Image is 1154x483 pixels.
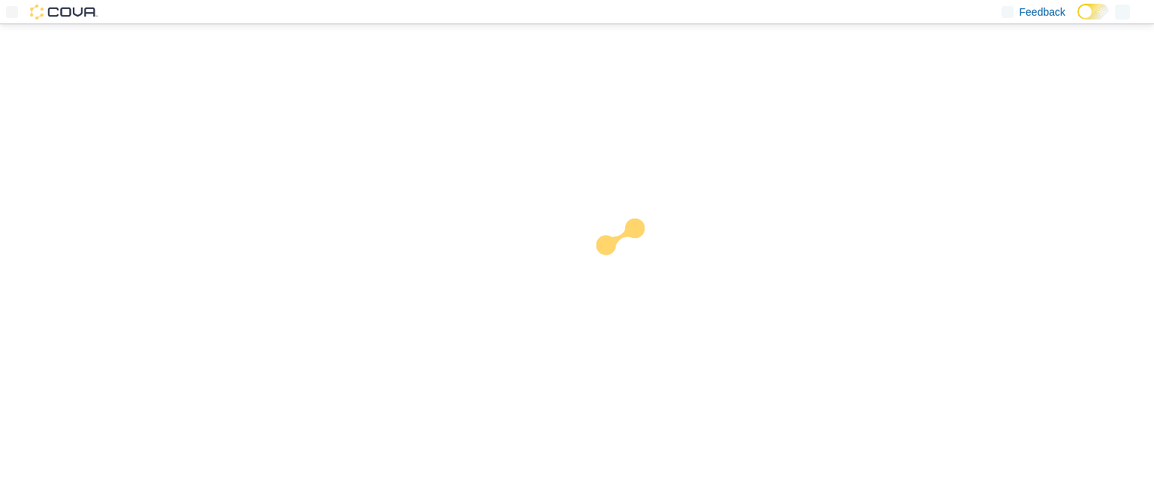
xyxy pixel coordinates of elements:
[577,207,690,320] img: cova-loader
[1020,5,1065,20] span: Feedback
[1077,4,1109,20] input: Dark Mode
[30,5,98,20] img: Cova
